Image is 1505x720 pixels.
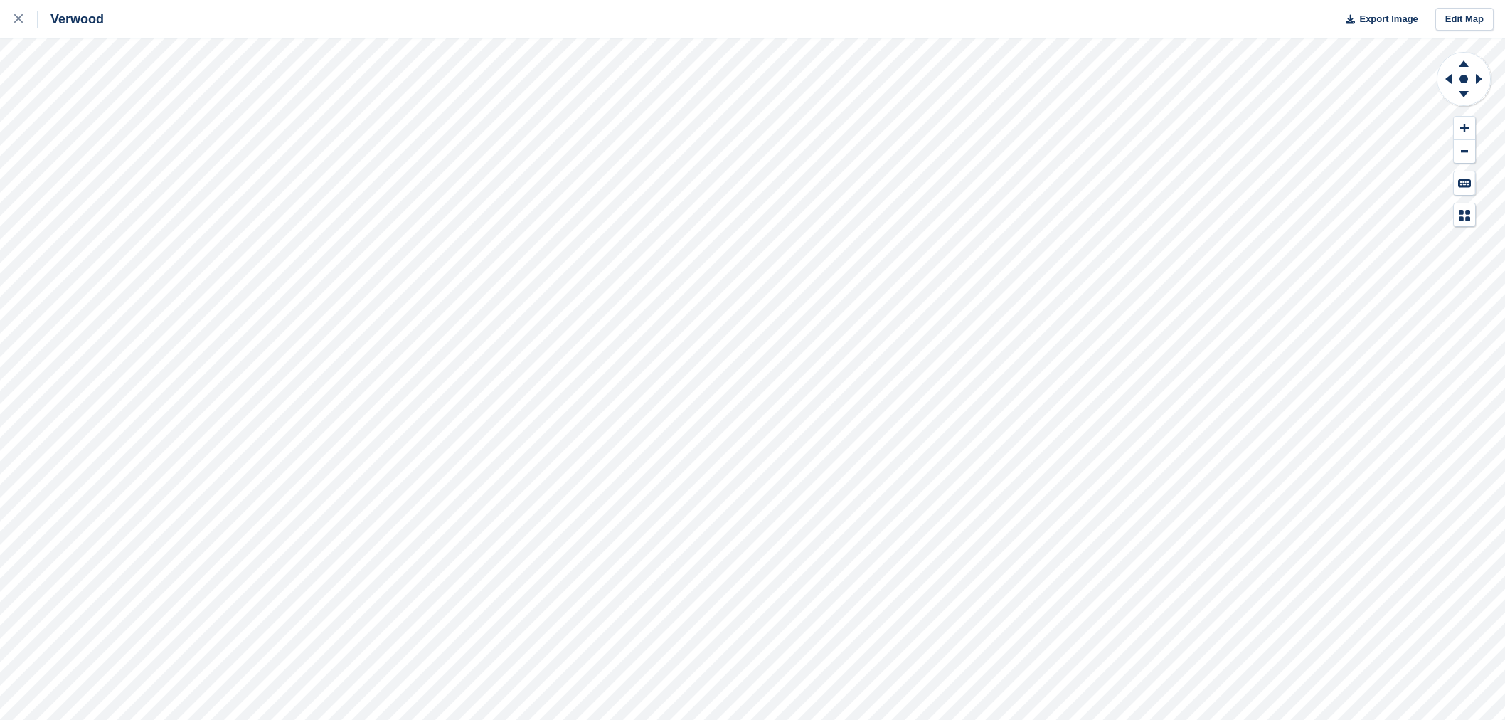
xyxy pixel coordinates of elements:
[1359,12,1418,26] span: Export Image
[1454,171,1475,195] button: Keyboard Shortcuts
[38,11,104,28] div: Verwood
[1454,117,1475,140] button: Zoom In
[1454,203,1475,227] button: Map Legend
[1454,140,1475,164] button: Zoom Out
[1337,8,1418,31] button: Export Image
[1435,8,1494,31] a: Edit Map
